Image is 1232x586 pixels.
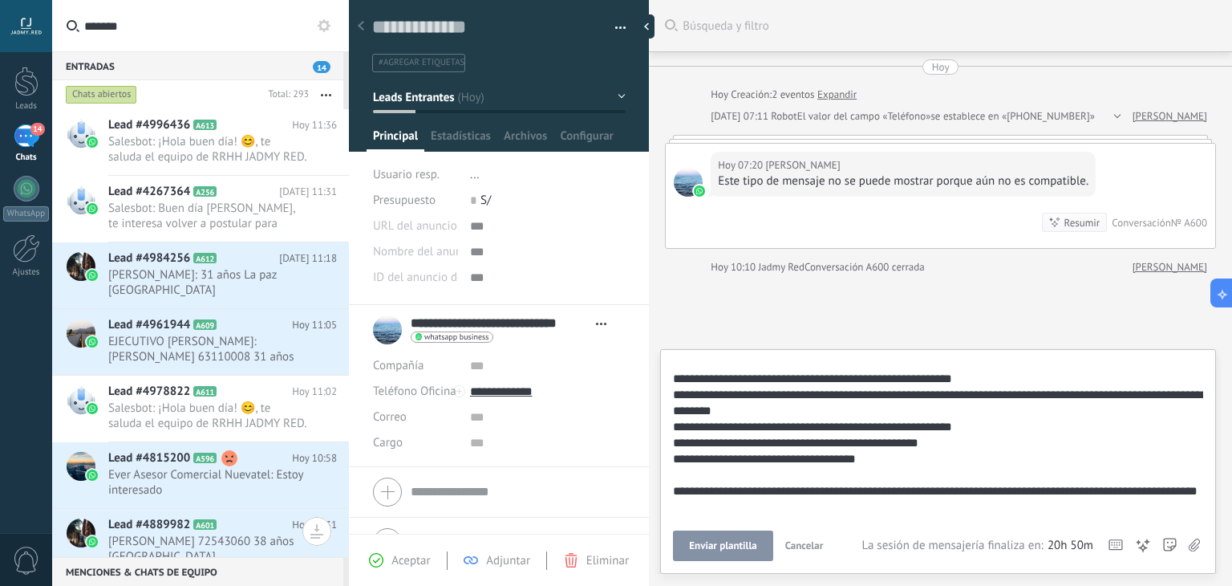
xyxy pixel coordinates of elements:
div: Creación: [711,87,857,103]
span: Hoy 11:36 [292,117,337,133]
div: Entradas [52,51,343,80]
span: Hoy 10:31 [292,517,337,533]
span: Salesbot: ¡Hola buen día! 😊, te saluda el equipo de RRHH JADMY RED. Para ponernos en contacto con... [108,134,306,165]
span: 20h 50m [1048,538,1093,554]
span: Nombre del anuncio de TikTok [373,246,529,258]
span: Principal [373,128,418,152]
div: [DATE] 07:11 [711,108,771,124]
button: Correo [373,405,407,430]
a: Expandir [817,87,857,103]
span: Enviar plantilla [689,540,756,551]
span: ID del anuncio de TikTok [373,271,499,283]
span: [DATE] 11:18 [279,250,337,267]
div: Conversación A600 cerrada [804,259,925,275]
span: Usuario resp. [373,167,440,182]
a: Lead #4267364 A256 [DATE] 11:31 Salesbot: Buen día [PERSON_NAME], te interesa volver a postular p... [52,176,349,242]
button: Teléfono Oficina [373,379,456,405]
span: 14 [313,61,330,73]
span: A596 [193,453,217,463]
img: waba.svg [694,185,705,197]
div: ID del anuncio de TikTok [373,265,458,291]
div: Resumir [1064,215,1100,230]
div: № A600 [1171,216,1207,230]
span: Lead #4961944 [108,317,190,333]
div: WhatsApp [3,206,49,222]
span: Adjuntar [486,553,530,568]
a: [PERSON_NAME] [1133,259,1207,275]
span: A612 [193,253,217,263]
div: Hoy 10:10 [711,259,758,275]
span: Lead #4267364 [108,184,190,200]
span: Eliminar [586,553,629,568]
span: Lead #4815200 [108,450,190,466]
span: Correo [373,409,407,425]
span: A613 [193,120,217,130]
span: Archivos [504,128,547,152]
span: Ever Asesor Comercial Nuevatel: Estoy interesado [108,467,306,498]
div: Total: 293 [261,87,309,103]
span: Configurar [560,128,613,152]
span: 2 eventos [772,87,814,103]
span: Samira Gabriela Salazar Mamani [674,168,703,197]
span: Hoy 11:02 [292,384,337,400]
span: se establece en «[PHONE_NUMBER]» [930,108,1095,124]
div: La sesión de mensajería finaliza en [861,538,1093,554]
span: 14 [30,123,44,136]
span: Presupuesto [373,193,436,208]
div: Hoy [932,59,950,75]
div: Cargo [373,430,458,456]
span: Búsqueda y filtro [683,18,1216,34]
span: Robot [771,109,796,123]
span: Hoy 11:05 [292,317,337,333]
span: ... [470,167,480,182]
img: waba.svg [87,336,98,348]
span: Lead #4984256 [108,250,190,267]
span: [PERSON_NAME]: 31 años La paz [GEOGRAPHIC_DATA] [108,267,306,298]
span: S/ [480,193,491,208]
span: Aceptar [391,553,430,568]
img: waba.svg [87,536,98,547]
span: EJECUTIVO [PERSON_NAME]: [PERSON_NAME] 63110008 31 años [GEOGRAPHIC_DATA] Departamento [GEOGRAPHI... [108,334,306,364]
span: Cargo [373,437,403,449]
div: Compañía [373,353,458,379]
div: Leads [3,101,50,112]
img: waba.svg [87,203,98,214]
a: Lead #4978822 A611 Hoy 11:02 Salesbot: ¡Hola buen día! 😊, te saluda el equipo de RRHH JADMY RED. ... [52,376,349,442]
div: Este tipo de mensaje no se puede mostrar porque aún no es compatible. [718,173,1088,189]
span: [PERSON_NAME] 72543060 38 años [GEOGRAPHIC_DATA] [108,534,306,564]
div: Menciones & Chats de equipo [52,557,343,586]
a: [PERSON_NAME] [1133,108,1207,124]
span: A601 [193,519,217,530]
div: Usuario resp. [373,162,458,188]
div: Presupuesto [373,188,458,214]
span: Estadísticas [431,128,491,152]
span: URL del anuncio de TikTok [373,220,509,232]
span: Lead #4996436 [108,117,190,133]
div: Chats [3,153,50,163]
div: Nombre del anuncio de TikTok [373,239,458,265]
img: waba.svg [87,403,98,414]
img: waba.svg [87,270,98,281]
a: Lead #4889982 A601 Hoy 10:31 [PERSON_NAME] 72543060 38 años [GEOGRAPHIC_DATA] [52,509,349,575]
div: Ocultar [638,14,654,39]
span: Cancelar [785,539,824,552]
span: El valor del campo «Teléfono» [797,108,931,124]
a: Lead #4996436 A613 Hoy 11:36 Salesbot: ¡Hola buen día! 😊, te saluda el equipo de RRHH JADMY RED. ... [52,109,349,175]
span: Salesbot: ¡Hola buen día! 😊, te saluda el equipo de RRHH JADMY RED. Para ponernos en contacto con... [108,401,306,431]
button: Cancelar [779,531,830,561]
a: Lead #4984256 A612 [DATE] 11:18 [PERSON_NAME]: 31 años La paz [GEOGRAPHIC_DATA] [52,242,349,308]
span: Samira Gabriela Salazar Mamani [765,157,840,173]
div: Conversación [1112,216,1171,230]
div: URL del anuncio de TikTok [373,214,458,239]
span: A611 [193,386,217,397]
span: [DATE] 11:31 [279,184,337,200]
span: A609 [193,319,217,330]
a: Lead #4815200 A596 Hoy 10:58 Ever Asesor Comercial Nuevatel: Estoy interesado [52,442,349,508]
span: whatsapp business [424,333,488,341]
a: Lead #4961944 A609 Hoy 11:05 EJECUTIVO [PERSON_NAME]: [PERSON_NAME] 63110008 31 años [GEOGRAPHIC_... [52,309,349,375]
img: waba.svg [87,470,98,481]
span: Lead #4889982 [108,517,190,533]
span: Hoy 10:58 [292,450,337,466]
div: Hoy 07:20 [718,157,765,173]
span: Lead #4978822 [108,384,190,400]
